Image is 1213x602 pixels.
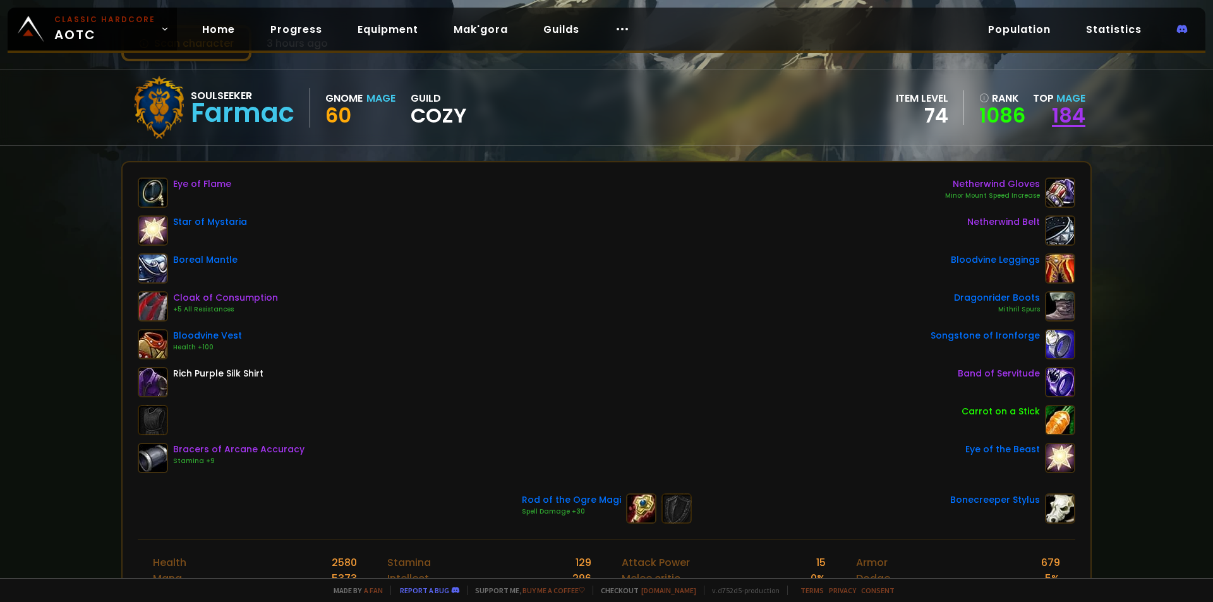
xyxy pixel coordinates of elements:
div: Minor Mount Speed Increase [945,191,1040,201]
div: Carrot on a Stick [962,405,1040,418]
div: 15 [816,555,826,570]
div: Top [1033,90,1085,106]
div: Farmac [191,104,294,123]
img: item-4335 [138,367,168,397]
div: guild [411,90,467,125]
div: Mana [153,570,182,586]
img: item-12103 [138,215,168,246]
div: Bonecreeper Stylus [950,493,1040,507]
span: Made by [326,586,383,595]
a: Buy me a coffee [522,586,585,595]
span: AOTC [54,14,155,44]
div: 679 [1041,555,1060,570]
img: item-13968 [1045,443,1075,473]
a: a fan [364,586,383,595]
span: Cozy [411,106,467,125]
div: Attack Power [622,555,690,570]
div: Eye of the Beast [965,443,1040,456]
div: 5373 [332,570,357,586]
div: Songstone of Ironforge [931,329,1040,342]
span: Support me, [467,586,585,595]
a: Privacy [829,586,856,595]
a: Home [192,16,245,42]
div: Spell Damage +30 [522,507,621,517]
div: Cloak of Consumption [173,291,278,304]
a: Mak'gora [444,16,518,42]
a: 184 [1052,101,1085,129]
a: Classic HardcoreAOTC [8,8,177,51]
div: Health +100 [173,342,242,352]
small: Classic Hardcore [54,14,155,25]
div: 296 [572,570,591,586]
img: item-19683 [1045,253,1075,284]
div: Rich Purple Silk Shirt [173,367,263,380]
a: Consent [861,586,895,595]
a: 1086 [979,106,1025,125]
img: item-18102 [1045,291,1075,322]
span: Checkout [593,586,696,595]
span: Mage [1056,91,1085,105]
div: 2580 [332,555,357,570]
div: Soulseeker [191,88,294,104]
div: Star of Mystaria [173,215,247,229]
div: Bloodvine Leggings [951,253,1040,267]
div: Stamina +9 [173,456,305,466]
div: Melee critic [622,570,680,586]
img: item-18534 [626,493,656,524]
img: item-12543 [1045,329,1075,359]
div: Mage [366,90,395,106]
span: v. d752d5 - production [704,586,780,595]
a: Statistics [1076,16,1152,42]
img: item-16913 [1045,178,1075,208]
div: Dodge [856,570,890,586]
a: Terms [800,586,824,595]
div: Boreal Mantle [173,253,238,267]
div: item level [896,90,948,106]
div: Bloodvine Vest [173,329,242,342]
div: Netherwind Belt [967,215,1040,229]
img: item-19374 [138,443,168,473]
div: Netherwind Gloves [945,178,1040,191]
div: +5 All Resistances [173,304,278,315]
img: item-13938 [1045,493,1075,524]
a: Guilds [533,16,589,42]
div: 129 [576,555,591,570]
div: 0 % [811,570,826,586]
img: item-11782 [138,253,168,284]
div: Band of Servitude [958,367,1040,380]
a: Equipment [347,16,428,42]
div: Armor [856,555,888,570]
img: item-19857 [138,291,168,322]
img: item-3075 [138,178,168,208]
div: Dragonrider Boots [954,291,1040,304]
div: Bracers of Arcane Accuracy [173,443,305,456]
div: 5 % [1045,570,1060,586]
div: Intellect [387,570,429,586]
div: rank [979,90,1025,106]
img: item-19682 [138,329,168,359]
img: item-16818 [1045,215,1075,246]
div: Stamina [387,555,431,570]
div: Gnome [325,90,363,106]
a: [DOMAIN_NAME] [641,586,696,595]
a: Population [978,16,1061,42]
a: Report a bug [400,586,449,595]
div: 74 [896,106,948,125]
div: Health [153,555,186,570]
span: 60 [325,101,351,129]
div: Eye of Flame [173,178,231,191]
div: Rod of the Ogre Magi [522,493,621,507]
img: item-11122 [1045,405,1075,435]
img: item-22721 [1045,367,1075,397]
div: Mithril Spurs [954,304,1040,315]
a: Progress [260,16,332,42]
